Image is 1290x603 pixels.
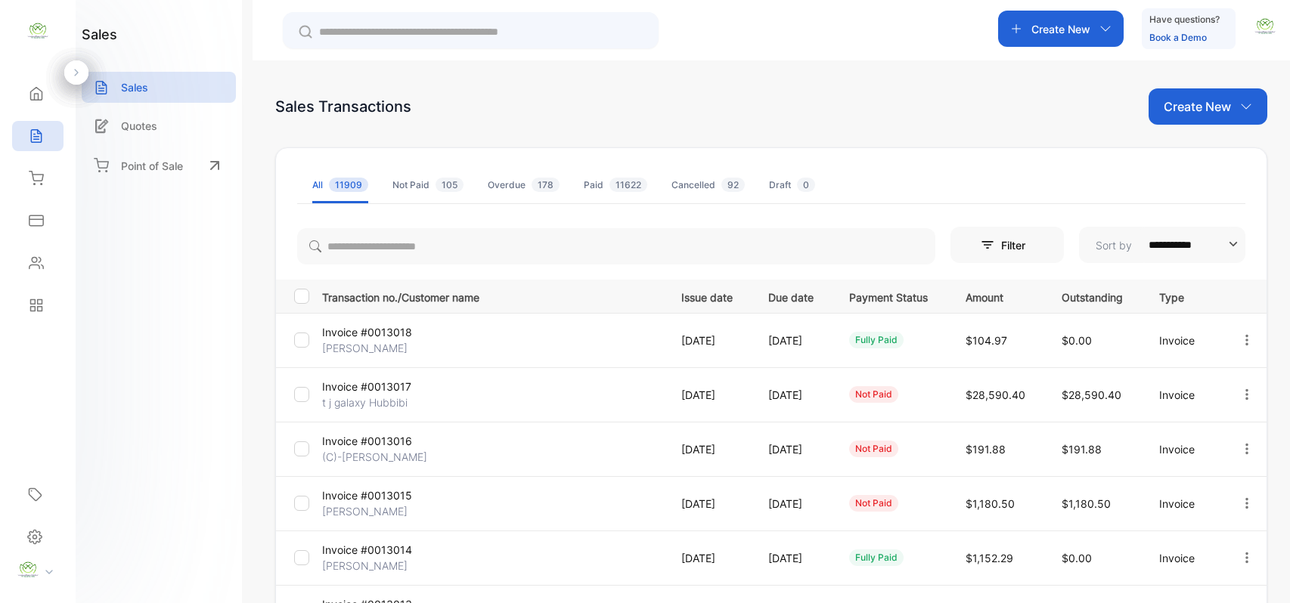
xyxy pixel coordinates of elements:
p: (C)-[PERSON_NAME] [322,449,436,465]
img: profile [17,558,39,581]
p: Invoice #0013017 [322,379,436,394]
div: Cancelled [671,178,745,192]
p: Invoice [1159,387,1208,403]
span: $1,180.50 [1062,497,1111,510]
span: 92 [721,178,745,192]
p: Outstanding [1062,286,1128,305]
div: not paid [849,495,898,512]
p: Sales [121,79,148,95]
p: Issue date [681,286,737,305]
p: Have questions? [1149,12,1220,27]
p: Invoice [1159,441,1208,457]
p: Create New [1031,21,1090,37]
p: Invoice [1159,550,1208,566]
span: $104.97 [966,334,1007,347]
span: 11622 [609,178,647,192]
span: $1,180.50 [966,497,1015,510]
span: 11909 [329,178,368,192]
span: $28,590.40 [966,388,1025,401]
p: [DATE] [681,387,737,403]
p: Point of Sale [121,158,183,174]
span: $191.88 [966,443,1006,456]
p: [PERSON_NAME] [322,503,436,519]
p: [DATE] [768,496,818,512]
p: Invoice #0013015 [322,487,436,503]
button: Create New [1149,88,1267,125]
iframe: LiveChat chat widget [1226,540,1290,603]
span: $0.00 [1062,334,1092,347]
p: Invoice #0013016 [322,433,436,449]
div: fully paid [849,549,904,566]
button: avatar [1254,11,1276,47]
div: Not Paid [392,178,464,192]
a: Book a Demo [1149,32,1207,43]
div: All [312,178,368,192]
p: Type [1159,286,1208,305]
span: $0.00 [1062,552,1092,564]
p: Due date [768,286,818,305]
p: [DATE] [768,550,818,566]
p: Sort by [1096,237,1132,253]
p: t j galaxy Hubbibi [322,394,436,410]
div: Sales Transactions [275,95,411,118]
h1: sales [82,24,117,45]
p: [PERSON_NAME] [322,558,436,574]
img: avatar [1254,15,1276,38]
p: [DATE] [681,550,737,566]
p: [DATE] [768,332,818,348]
div: Paid [584,178,647,192]
img: logo [26,20,49,42]
p: Invoice [1159,332,1208,348]
button: Create New [998,11,1124,47]
div: Draft [769,178,815,192]
p: Amount [966,286,1031,305]
span: $28,590.40 [1062,388,1121,401]
span: 178 [532,178,560,192]
a: Quotes [82,110,236,141]
div: Overdue [488,178,560,192]
p: [PERSON_NAME] [322,340,436,356]
div: not paid [849,441,898,457]
span: 105 [436,178,464,192]
button: Sort by [1079,227,1245,263]
span: $1,152.29 [966,552,1013,564]
div: not paid [849,386,898,403]
p: Invoice [1159,496,1208,512]
a: Sales [82,72,236,103]
p: Invoice #0013014 [322,542,436,558]
p: [DATE] [768,387,818,403]
p: Transaction no./Customer name [322,286,662,305]
p: [DATE] [681,332,737,348]
span: 0 [797,178,815,192]
span: $191.88 [1062,443,1102,456]
p: [DATE] [768,441,818,457]
p: [DATE] [681,441,737,457]
p: [DATE] [681,496,737,512]
div: fully paid [849,332,904,348]
p: Invoice #0013018 [322,324,436,340]
p: Create New [1164,97,1231,116]
a: Point of Sale [82,149,236,182]
p: Payment Status [849,286,935,305]
p: Quotes [121,118,157,134]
